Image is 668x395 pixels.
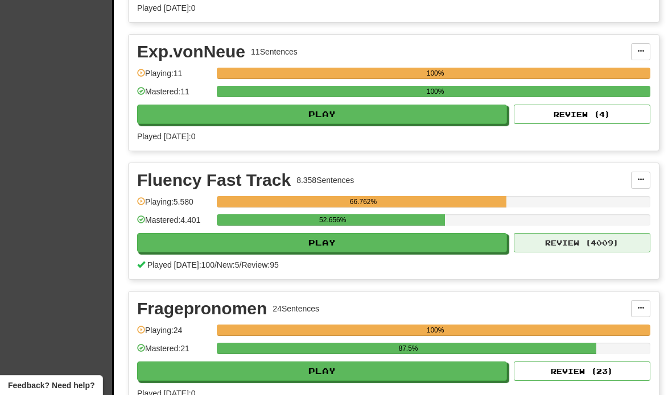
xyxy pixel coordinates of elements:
div: 66.762% [220,196,506,207]
div: 24 Sentences [273,303,319,314]
button: Play [137,105,507,124]
span: Open feedback widget [8,380,94,391]
button: Play [137,233,507,252]
div: Mastered: 21 [137,343,211,361]
div: Fragepronomen [137,300,267,317]
div: 100% [220,68,650,79]
div: 87.5% [220,343,596,354]
div: Mastered: 4.401 [137,214,211,233]
button: Review (4) [514,105,650,124]
div: Fluency Fast Track [137,172,291,189]
button: Play [137,361,507,381]
div: Playing: 5.580 [137,196,211,215]
div: 100% [220,86,650,97]
div: Mastered: 11 [137,86,211,105]
span: / [215,260,217,269]
span: / [240,260,242,269]
span: Review: 95 [241,260,278,269]
div: 8.358 Sentences [296,174,354,186]
span: New: 5 [217,260,240,269]
div: 11 Sentences [251,46,298,57]
button: Review (23) [514,361,650,381]
div: Playing: 24 [137,325,211,343]
div: 52.656% [220,214,445,226]
span: Played [DATE]: 0 [137,132,195,141]
div: Exp.vonNeue [137,43,245,60]
div: Playing: 11 [137,68,211,86]
button: Review (4009) [514,233,650,252]
span: Played [DATE]: 0 [137,3,195,13]
div: 100% [220,325,650,336]
span: Played [DATE]: 100 [147,260,215,269]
